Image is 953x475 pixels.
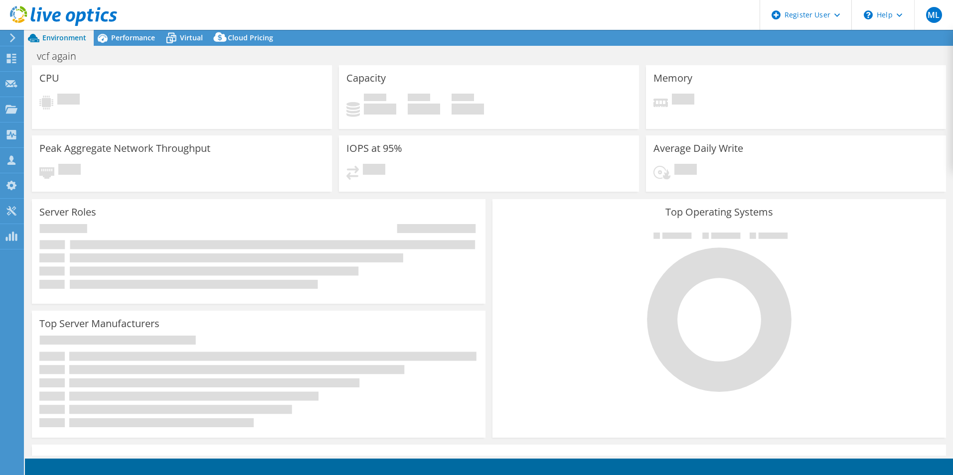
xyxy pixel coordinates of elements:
[346,73,386,84] h3: Capacity
[180,33,203,42] span: Virtual
[364,94,386,104] span: Used
[39,207,96,218] h3: Server Roles
[39,143,210,154] h3: Peak Aggregate Network Throughput
[500,207,939,218] h3: Top Operating Systems
[39,73,59,84] h3: CPU
[452,94,474,104] span: Total
[42,33,86,42] span: Environment
[653,143,743,154] h3: Average Daily Write
[111,33,155,42] span: Performance
[408,94,430,104] span: Free
[653,73,692,84] h3: Memory
[364,104,396,115] h4: 0 GiB
[674,164,697,177] span: Pending
[58,164,81,177] span: Pending
[672,94,694,107] span: Pending
[228,33,273,42] span: Cloud Pricing
[363,164,385,177] span: Pending
[864,10,873,19] svg: \n
[926,7,942,23] span: ML
[39,318,159,329] h3: Top Server Manufacturers
[452,104,484,115] h4: 0 GiB
[32,51,92,62] h1: vcf again
[346,143,402,154] h3: IOPS at 95%
[408,104,440,115] h4: 0 GiB
[57,94,80,107] span: Pending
